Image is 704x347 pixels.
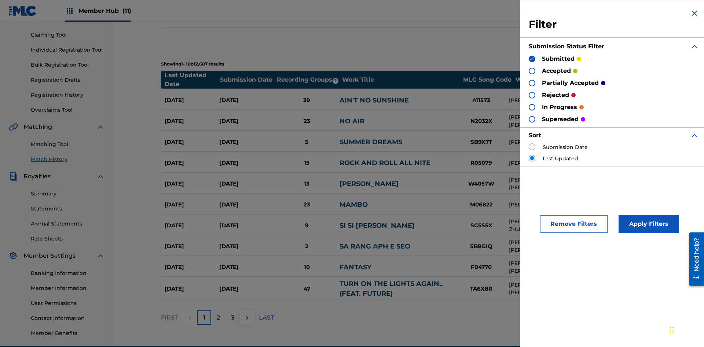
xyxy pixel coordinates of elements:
img: right [243,313,252,322]
div: R05079 [454,159,509,167]
strong: Sort [529,132,541,139]
div: [PERSON_NAME], [PERSON_NAME], NU ZHUANG [509,218,623,233]
div: [PERSON_NAME], [PERSON_NAME] [509,159,623,167]
div: [DATE] [165,242,219,251]
div: [PERSON_NAME], [PERSON_NAME], [PERSON_NAME] [PERSON_NAME], [PERSON_NAME] PARK, [PERSON_NAME] [509,239,623,254]
div: [DATE] [219,117,274,126]
a: Overclaims Tool [31,106,105,114]
label: Last Updated [543,155,578,163]
div: Recording Groups [276,75,342,84]
div: Writers [516,75,633,84]
div: 47 [274,285,340,293]
p: submitted [542,55,575,63]
div: [DATE] [219,221,274,230]
img: Royalties [9,172,18,181]
div: [DATE] [165,263,219,272]
button: Remove Filters [540,215,608,233]
div: 39 [274,96,340,105]
div: [PERSON_NAME] [PERSON_NAME], [PERSON_NAME] [509,176,623,191]
div: [DATE] [219,285,274,293]
span: Member Hub [78,7,131,15]
a: Registration Drafts [31,76,105,84]
div: Drag [670,319,674,341]
div: MLC Song Code [460,75,515,84]
div: SB9X7T [454,138,509,146]
iframe: Chat Widget [667,312,704,347]
div: [DATE] [219,201,274,209]
div: [DATE] [219,159,274,167]
div: N2032X [454,117,509,126]
a: Registration History [31,91,105,99]
img: MLC Logo [9,5,37,16]
div: [DATE] [219,138,274,146]
a: ROCK AND ROLL ALL NITE [340,159,430,167]
div: M06822 [454,201,509,209]
a: Individual Registration Tool [31,46,105,54]
div: A11573 [454,96,509,105]
a: MAMBO [340,201,368,209]
span: Royalties [23,172,51,181]
div: [DATE] [219,180,274,188]
img: expand [96,123,105,131]
a: FANTASY [340,263,371,271]
a: User Permissions [31,299,105,307]
a: TURN ON THE LIGHTS AGAIN.. (FEAT. FUTURE) [340,280,443,298]
span: (11) [122,7,131,14]
h3: Filter [529,18,699,31]
div: [DATE] [219,96,274,105]
div: [PERSON_NAME], [PERSON_NAME] [509,201,623,209]
img: expand [96,251,105,260]
img: close [690,9,699,18]
div: [DATE] [165,159,219,167]
div: [DATE] [165,117,219,126]
div: [DATE] [165,285,219,293]
a: NO AIR [340,117,364,125]
img: Top Rightsholders [65,7,74,15]
a: AIN'T NO SUNSHINE [340,96,409,104]
a: Bulk Registration Tool [31,61,105,69]
p: LAST [259,313,274,322]
iframe: Resource Center [683,230,704,290]
a: Claiming Tool [31,31,105,39]
p: accepted [542,67,571,75]
a: Rate Sheets [31,235,105,243]
div: 23 [274,201,340,209]
div: SB9GIQ [454,242,509,251]
div: [PERSON_NAME], [PERSON_NAME], [PERSON_NAME], [PERSON_NAME], [PERSON_NAME], [PERSON_NAME] [509,260,623,275]
p: FIRST [161,313,178,322]
div: Work Title [342,75,459,84]
div: [DATE] [219,242,274,251]
img: expand [96,172,105,181]
a: Annual Statements [31,220,105,228]
div: F04770 [454,263,509,272]
a: Statements [31,205,105,213]
button: Apply Filters [619,215,679,233]
div: [DATE] [165,138,219,146]
p: 1 [203,313,205,322]
img: checkbox [529,56,535,61]
label: Submission Date [543,143,588,151]
p: 3 [231,313,234,322]
a: Match History [31,156,105,163]
div: TA6X8R [454,285,509,293]
a: Summary [31,190,105,198]
span: Member Settings [23,251,76,260]
a: SA RANG APH E SEO [340,242,410,250]
img: expand [690,131,699,140]
p: superseded [542,115,579,124]
a: Matching Tool [31,141,105,148]
span: Matching [23,123,52,131]
div: [DATE] [165,180,219,188]
a: Banking Information [31,269,105,277]
img: Member Settings [9,251,18,260]
div: [PERSON_NAME], [PERSON_NAME], [PERSON_NAME] [PERSON_NAME] [PERSON_NAME], [PERSON_NAME] [509,113,623,129]
p: partially accepted [542,79,599,87]
img: Matching [9,123,18,131]
strong: Submission Status Filter [529,43,604,50]
div: Last Updated Date [165,71,220,89]
a: Member Information [31,284,105,292]
p: rejected [542,91,569,100]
